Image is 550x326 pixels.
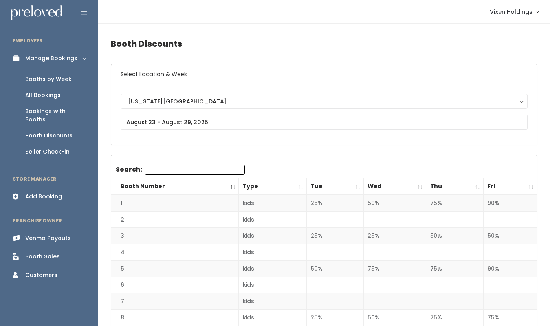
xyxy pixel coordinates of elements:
[490,7,532,16] span: Vixen Holdings
[239,244,307,261] td: kids
[111,178,239,195] th: Booth Number: activate to sort column descending
[111,244,239,261] td: 4
[363,178,426,195] th: Wed: activate to sort column ascending
[239,228,307,244] td: kids
[482,3,547,20] a: Vixen Holdings
[483,228,537,244] td: 50%
[483,310,537,326] td: 75%
[306,260,363,277] td: 50%
[426,310,483,326] td: 75%
[111,277,239,293] td: 6
[111,211,239,228] td: 2
[121,115,528,130] input: August 23 - August 29, 2025
[25,192,62,201] div: Add Booking
[25,148,70,156] div: Seller Check-in
[239,260,307,277] td: kids
[363,260,426,277] td: 75%
[483,260,537,277] td: 90%
[25,107,86,124] div: Bookings with Booths
[116,165,245,175] label: Search:
[25,75,71,83] div: Booths by Week
[363,228,426,244] td: 25%
[239,211,307,228] td: kids
[239,178,307,195] th: Type: activate to sort column ascending
[306,228,363,244] td: 25%
[306,178,363,195] th: Tue: activate to sort column ascending
[111,260,239,277] td: 5
[483,195,537,211] td: 90%
[25,54,77,62] div: Manage Bookings
[121,94,528,109] button: [US_STATE][GEOGRAPHIC_DATA]
[426,195,483,211] td: 75%
[111,195,239,211] td: 1
[426,260,483,277] td: 75%
[426,178,483,195] th: Thu: activate to sort column ascending
[25,253,60,261] div: Booth Sales
[363,195,426,211] td: 50%
[239,195,307,211] td: kids
[363,310,426,326] td: 50%
[426,228,483,244] td: 50%
[145,165,245,175] input: Search:
[111,310,239,326] td: 8
[128,97,520,106] div: [US_STATE][GEOGRAPHIC_DATA]
[11,5,62,21] img: preloved logo
[111,33,537,55] h4: Booth Discounts
[239,277,307,293] td: kids
[306,195,363,211] td: 25%
[111,293,239,310] td: 7
[25,132,73,140] div: Booth Discounts
[25,234,71,242] div: Venmo Payouts
[306,310,363,326] td: 25%
[111,228,239,244] td: 3
[111,64,537,84] h6: Select Location & Week
[239,293,307,310] td: kids
[239,310,307,326] td: kids
[25,271,57,279] div: Customers
[25,91,60,99] div: All Bookings
[483,178,537,195] th: Fri: activate to sort column ascending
